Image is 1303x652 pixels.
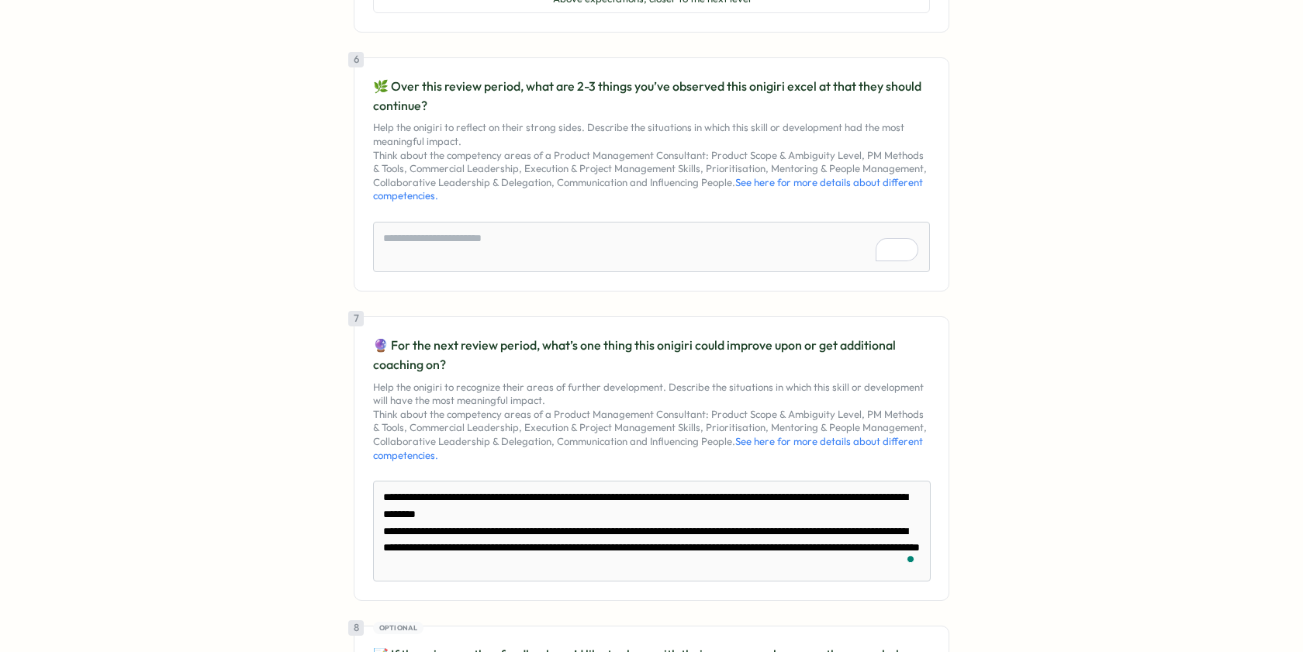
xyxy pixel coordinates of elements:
[373,381,930,463] p: Help the onigiri to recognize their areas of further development. Describe the situations in whic...
[373,121,930,203] p: Help the onigiri to reflect on their strong sides. Describe the situations in which this skill or...
[373,176,923,202] a: See here for more details about different competencies.
[348,52,364,67] div: 6
[379,623,418,633] span: Optional
[373,222,930,272] textarea: To enrich screen reader interactions, please activate Accessibility in Grammarly extension settings
[373,336,930,374] p: 🔮 For the next review period, what’s one thing this onigiri could improve upon or get additional ...
[373,481,931,581] textarea: To enrich screen reader interactions, please activate Accessibility in Grammarly extension settings
[348,311,364,326] div: 7
[348,620,364,636] div: 8
[373,77,930,116] p: 🌿 Over this review period, what are 2-3 things you’ve observed this onigiri excel at that they sh...
[373,435,923,461] a: See here for more details about different competencies.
